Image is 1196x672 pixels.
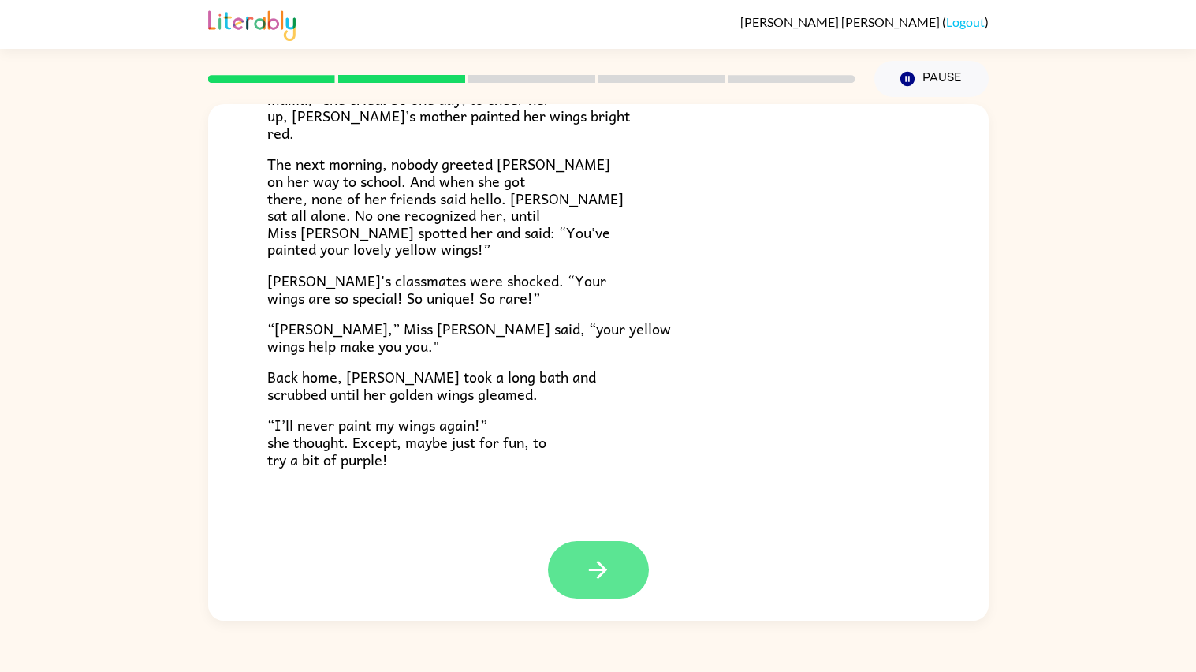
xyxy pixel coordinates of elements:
span: The next morning, nobody greeted [PERSON_NAME] on her way to school. And when she got there, none... [267,152,624,260]
span: [PERSON_NAME]'s classmates were shocked. “Your wings are so special! So unique! So rare!” [267,269,606,309]
button: Pause [874,61,989,97]
span: “[PERSON_NAME],” Miss [PERSON_NAME] said, “your yellow wings help make you you." [267,317,671,357]
a: Logout [946,14,985,29]
div: ( ) [740,14,989,29]
span: “I’ll never paint my wings again!” she thought. Except, maybe just for fun, to try a bit of purple! [267,413,546,470]
span: Back home, [PERSON_NAME] took a long bath and scrubbed until her golden wings gleamed. [267,365,596,405]
span: [PERSON_NAME] [PERSON_NAME] [740,14,942,29]
img: Literably [208,6,296,41]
